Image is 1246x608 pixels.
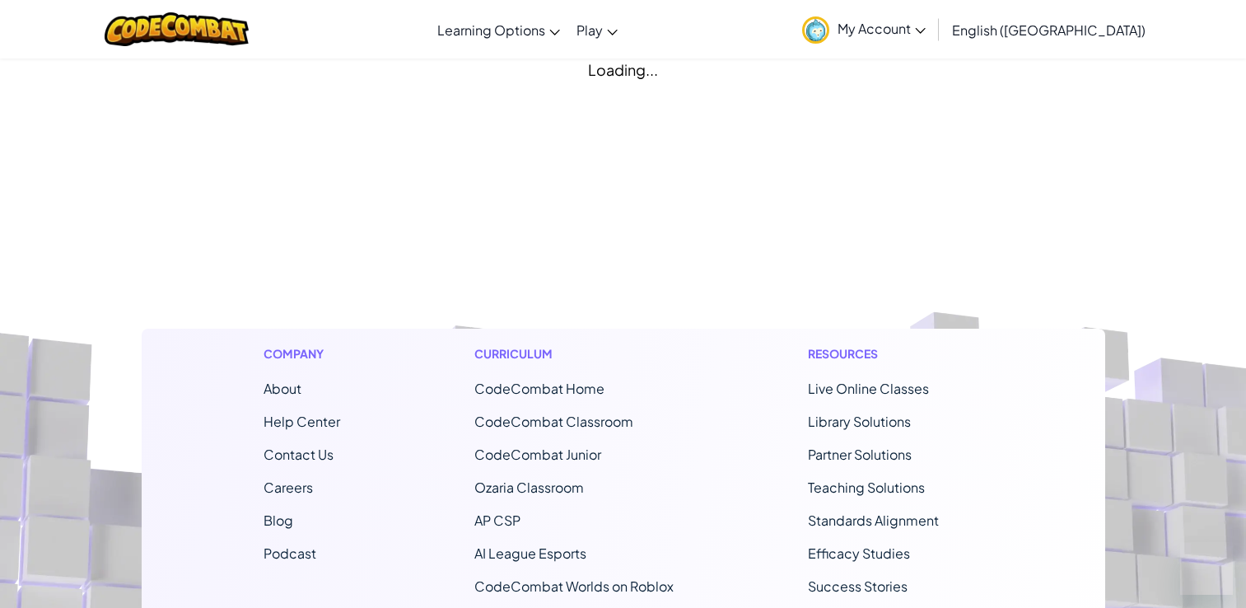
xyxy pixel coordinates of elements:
a: Teaching Solutions [808,479,925,496]
a: Efficacy Studies [808,545,910,562]
a: CodeCombat Worlds on Roblox [474,578,674,595]
a: Play [568,7,626,52]
a: Success Stories [808,578,908,595]
h1: Curriculum [474,345,674,362]
img: CodeCombat logo [105,12,249,46]
a: Careers [264,479,313,496]
a: Ozaria Classroom [474,479,584,496]
a: My Account [794,3,934,55]
h1: Resources [808,345,983,362]
img: avatar [802,16,829,44]
span: Contact Us [264,446,334,463]
a: Standards Alignment [808,512,939,529]
a: Partner Solutions [808,446,912,463]
a: Learning Options [429,7,568,52]
a: Library Solutions [808,413,911,430]
a: Help Center [264,413,340,430]
span: My Account [838,20,926,37]
a: AI League Esports [474,545,586,562]
a: English ([GEOGRAPHIC_DATA]) [944,7,1154,52]
a: Live Online Classes [808,380,929,397]
span: Learning Options [437,21,545,39]
a: Blog [264,512,293,529]
h1: Company [264,345,340,362]
iframe: Button to launch messaging window [1180,542,1233,595]
span: English ([GEOGRAPHIC_DATA]) [952,21,1146,39]
a: CodeCombat Classroom [474,413,633,430]
a: AP CSP [474,512,520,529]
a: CodeCombat Junior [474,446,601,463]
a: Podcast [264,545,316,562]
a: About [264,380,301,397]
span: CodeCombat Home [474,380,604,397]
span: Play [576,21,603,39]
